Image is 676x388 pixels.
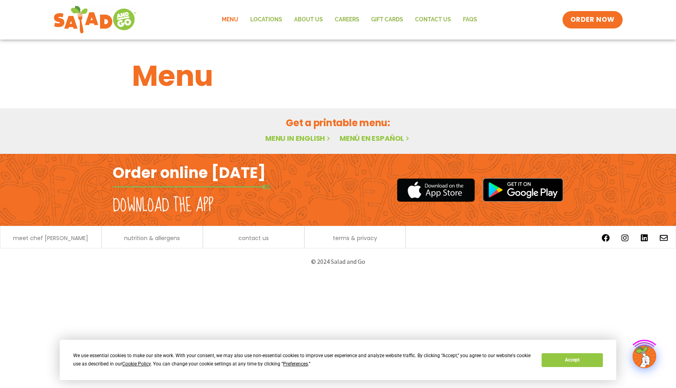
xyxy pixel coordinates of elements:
a: Locations [244,11,288,29]
a: About Us [288,11,329,29]
div: Cookie Consent Prompt [60,340,616,380]
p: © 2024 Salad and Go [117,256,559,267]
a: Contact Us [409,11,457,29]
span: ORDER NOW [570,15,615,25]
h2: Download the app [113,195,213,217]
a: Careers [329,11,365,29]
img: fork [113,185,271,189]
nav: Menu [216,11,483,29]
a: FAQs [457,11,483,29]
a: Menú en español [340,133,411,143]
a: nutrition & allergens [124,235,180,241]
h1: Menu [132,55,544,97]
div: We use essential cookies to make our site work. With your consent, we may also use non-essential ... [73,352,532,368]
a: Menu [216,11,244,29]
button: Accept [542,353,602,367]
a: terms & privacy [333,235,377,241]
span: Preferences [283,361,308,367]
img: appstore [397,177,475,203]
h2: Order online [DATE] [113,163,266,182]
span: Cookie Policy [122,361,151,367]
a: meet chef [PERSON_NAME] [13,235,88,241]
img: new-SAG-logo-768×292 [53,4,137,36]
a: Menu in English [265,133,332,143]
h2: Get a printable menu: [132,116,544,130]
a: GIFT CARDS [365,11,409,29]
img: google_play [483,178,563,202]
a: contact us [238,235,269,241]
a: ORDER NOW [563,11,623,28]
